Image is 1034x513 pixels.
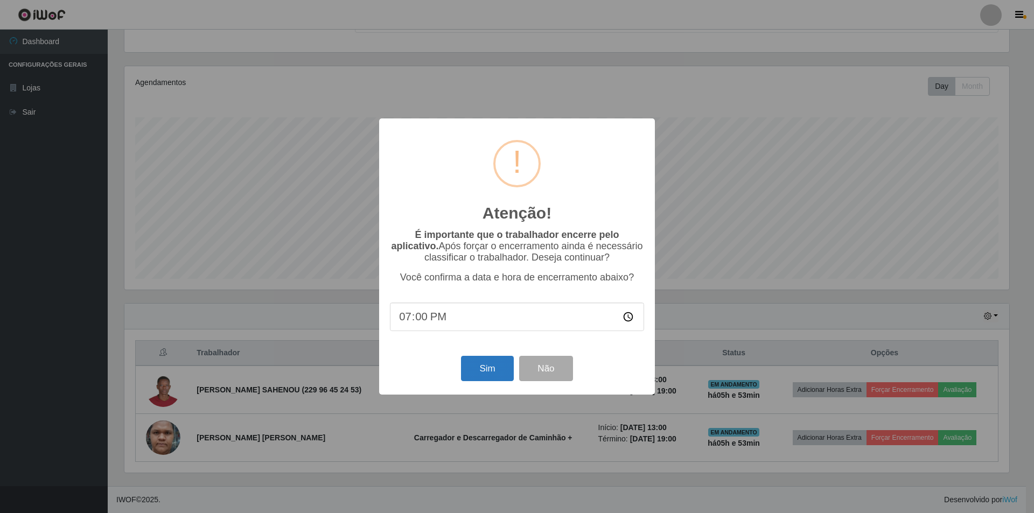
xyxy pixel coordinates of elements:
b: É importante que o trabalhador encerre pelo aplicativo. [391,229,619,251]
button: Não [519,356,572,381]
button: Sim [461,356,513,381]
p: Após forçar o encerramento ainda é necessário classificar o trabalhador. Deseja continuar? [390,229,644,263]
p: Você confirma a data e hora de encerramento abaixo? [390,272,644,283]
h2: Atenção! [483,203,551,223]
